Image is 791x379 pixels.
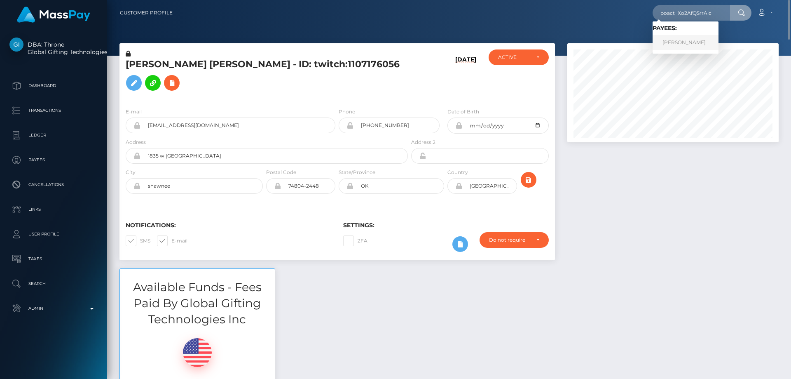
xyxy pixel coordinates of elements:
p: Payees [9,154,98,166]
p: Admin [9,302,98,315]
label: Country [447,169,468,176]
p: User Profile [9,228,98,240]
div: ACTIVE [498,54,530,61]
a: Ledger [6,125,101,146]
p: Search [9,278,98,290]
a: Customer Profile [120,4,173,21]
a: Transactions [6,100,101,121]
a: Payees [6,150,101,170]
a: User Profile [6,224,101,245]
a: Search [6,273,101,294]
div: Do not require [489,237,530,243]
h6: Notifications: [126,222,331,229]
h3: Available Funds - Fees Paid By Global Gifting Technologies Inc [120,279,275,328]
label: Phone [339,108,355,115]
label: Address [126,139,146,146]
img: MassPay Logo [17,7,90,23]
a: Admin [6,298,101,319]
input: Search... [653,5,730,21]
label: Date of Birth [447,108,479,115]
p: Taxes [9,253,98,265]
h6: Payees: [653,25,718,32]
label: Postal Code [266,169,296,176]
label: State/Province [339,169,375,176]
a: Links [6,199,101,220]
label: SMS [126,235,150,246]
a: Cancellations [6,174,101,195]
label: City [126,169,136,176]
p: Ledger [9,129,98,141]
button: ACTIVE [489,49,549,65]
p: Dashboard [9,80,98,92]
p: Transactions [9,104,98,117]
a: Taxes [6,249,101,269]
span: DBA: Throne Global Gifting Technologies Inc [6,41,101,56]
h5: [PERSON_NAME] [PERSON_NAME] - ID: twitch:1107176056 [126,58,403,95]
img: Global Gifting Technologies Inc [9,38,23,52]
p: Links [9,203,98,216]
label: 2FA [343,235,367,246]
p: Cancellations [9,179,98,191]
img: USD.png [183,338,212,367]
a: Dashboard [6,75,101,96]
a: [PERSON_NAME] [653,35,718,50]
h6: Settings: [343,222,548,229]
label: E-mail [157,235,187,246]
label: Address 2 [411,139,435,146]
label: E-mail [126,108,142,115]
h6: [DATE] [455,56,476,98]
button: Do not require [480,232,549,248]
